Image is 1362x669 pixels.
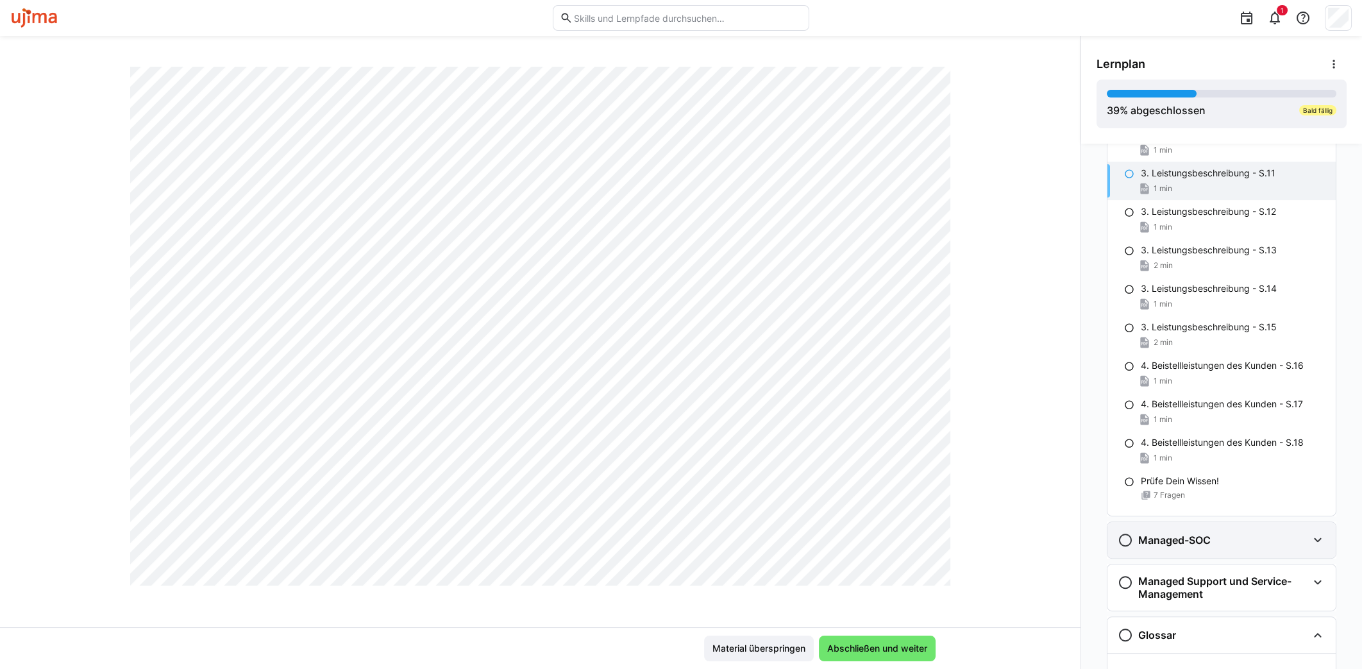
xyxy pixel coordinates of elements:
[819,636,936,661] button: Abschließen und weiter
[1141,359,1304,372] p: 4. Beistellleistungen des Kunden - S.16
[1141,398,1303,411] p: 4. Beistellleistungen des Kunden - S.17
[1141,244,1277,257] p: 3. Leistungsbeschreibung - S.13
[1141,282,1277,295] p: 3. Leistungsbeschreibung - S.14
[1154,222,1172,232] span: 1 min
[1141,167,1275,180] p: 3. Leistungsbeschreibung - S.11
[1141,436,1304,449] p: 4. Beistellleistungen des Kunden - S.18
[1154,414,1172,425] span: 1 min
[1141,205,1276,218] p: 3. Leistungsbeschreibung - S.12
[573,12,802,24] input: Skills und Lernpfade durchsuchen…
[1154,376,1172,386] span: 1 min
[1138,575,1307,600] h3: Managed Support und Service-Management
[1154,145,1172,155] span: 1 min
[1154,490,1185,500] span: 7 Fragen
[1107,104,1120,117] span: 39
[1154,183,1172,194] span: 1 min
[1154,337,1173,348] span: 2 min
[1138,534,1211,546] h3: Managed-SOC
[1141,475,1219,487] p: Prüfe Dein Wissen!
[1138,629,1176,641] h3: Glossar
[1107,103,1206,118] div: % abgeschlossen
[1281,6,1284,14] span: 1
[1097,57,1145,71] span: Lernplan
[1154,299,1172,309] span: 1 min
[1154,453,1172,463] span: 1 min
[704,636,814,661] button: Material überspringen
[710,642,807,655] span: Material überspringen
[825,642,929,655] span: Abschließen und weiter
[1141,321,1277,334] p: 3. Leistungsbeschreibung - S.15
[1154,260,1173,271] span: 2 min
[1299,105,1336,115] div: Bald fällig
